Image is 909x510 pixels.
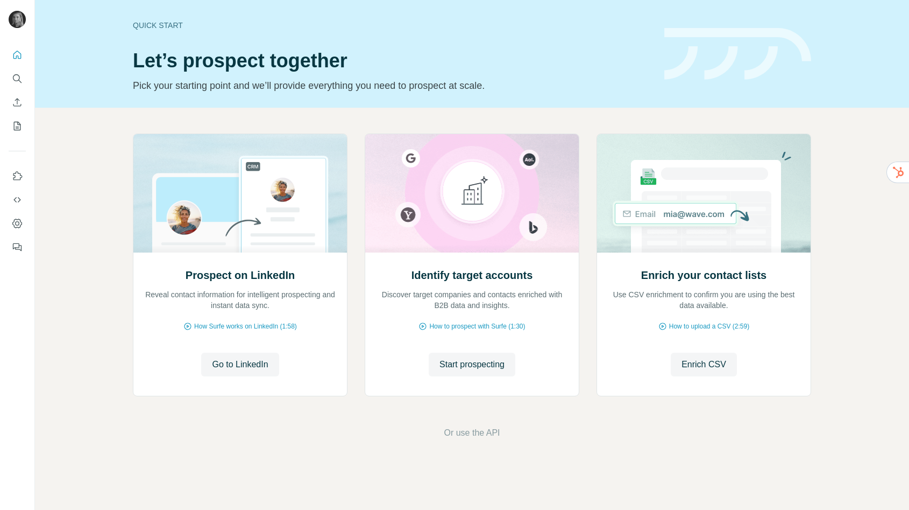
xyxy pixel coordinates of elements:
[133,20,651,31] div: Quick start
[608,289,800,311] p: Use CSV enrichment to confirm you are using the best data available.
[376,289,568,311] p: Discover target companies and contacts enriched with B2B data and insights.
[133,50,651,72] h1: Let’s prospect together
[596,134,811,253] img: Enrich your contact lists
[365,134,579,253] img: Identify target accounts
[144,289,336,311] p: Reveal contact information for intelligent prospecting and instant data sync.
[201,353,279,376] button: Go to LinkedIn
[9,45,26,65] button: Quick start
[186,268,295,283] h2: Prospect on LinkedIn
[411,268,533,283] h2: Identify target accounts
[9,93,26,112] button: Enrich CSV
[439,358,505,371] span: Start prospecting
[194,322,297,331] span: How Surfe works on LinkedIn (1:58)
[133,134,347,253] img: Prospect on LinkedIn
[212,358,268,371] span: Go to LinkedIn
[671,353,737,376] button: Enrich CSV
[444,427,500,439] button: Or use the API
[9,11,26,28] img: Avatar
[133,78,651,93] p: Pick your starting point and we’ll provide everything you need to prospect at scale.
[681,358,726,371] span: Enrich CSV
[9,116,26,136] button: My lists
[664,28,811,80] img: banner
[9,190,26,209] button: Use Surfe API
[429,353,515,376] button: Start prospecting
[9,237,26,257] button: Feedback
[641,268,766,283] h2: Enrich your contact lists
[669,322,749,331] span: How to upload a CSV (2:59)
[9,166,26,186] button: Use Surfe on LinkedIn
[9,69,26,88] button: Search
[429,322,525,331] span: How to prospect with Surfe (1:30)
[9,214,26,233] button: Dashboard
